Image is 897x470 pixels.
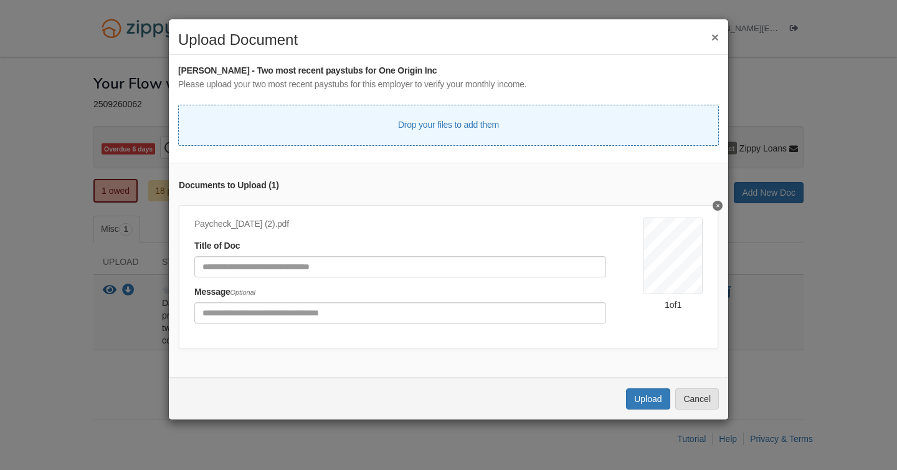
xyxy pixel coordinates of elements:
[713,201,723,211] button: Delete undefined
[230,289,255,296] span: Optional
[179,179,718,193] div: Documents to Upload ( 1 )
[711,31,719,44] button: ×
[398,118,499,132] div: Drop your files to add them
[194,285,255,299] label: Message
[194,302,606,324] input: Include any comments on this document
[178,78,719,92] div: Please upload your two most recent paystubs for this employer to verify your monthly income.
[626,388,670,410] button: Upload
[178,32,719,48] h2: Upload Document
[643,299,703,311] div: 1 of 1
[194,239,240,253] label: Title of Doc
[194,218,606,231] div: Paycheck_[DATE] (2).pdf
[178,64,719,78] div: [PERSON_NAME] - Two most recent paystubs for One Origin Inc
[194,256,606,277] input: Document Title
[675,388,719,410] button: Cancel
